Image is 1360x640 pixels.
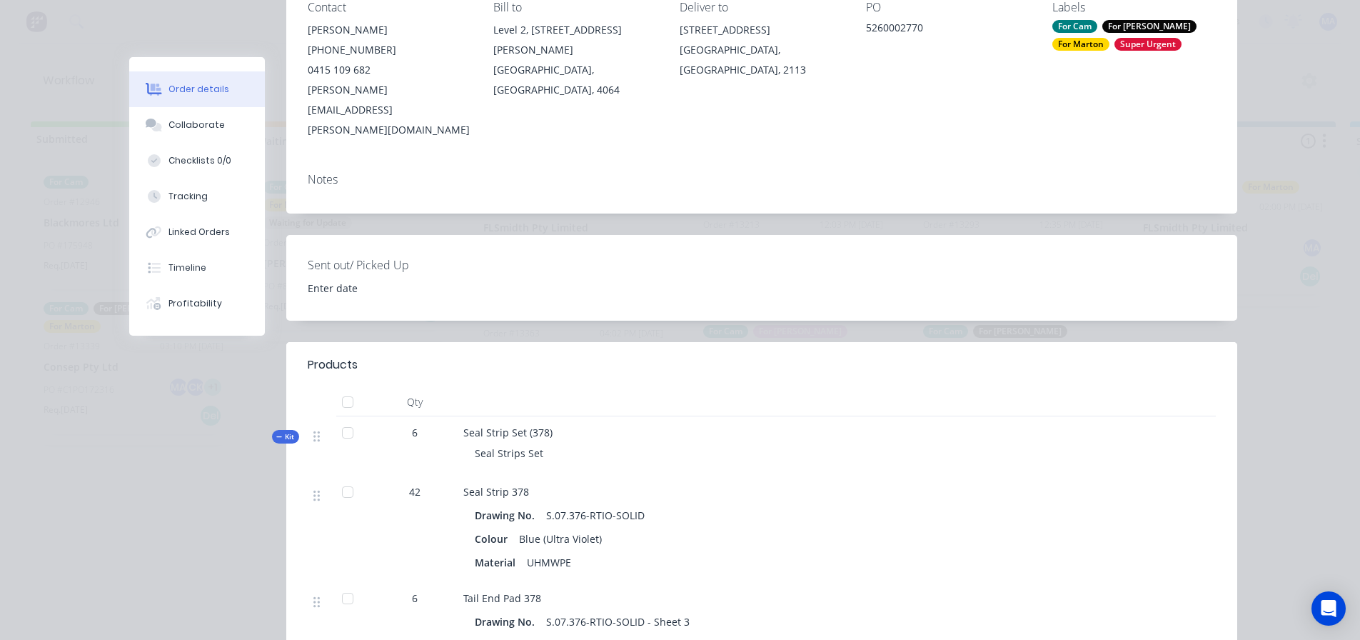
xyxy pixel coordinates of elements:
[412,591,418,606] span: 6
[129,214,265,250] button: Linked Orders
[1114,38,1182,51] div: Super Urgent
[129,250,265,286] button: Timeline
[308,173,1216,186] div: Notes
[513,529,608,549] div: Blue (Ultra Violet)
[493,20,657,60] div: Level 2, [STREET_ADDRESS][PERSON_NAME]
[308,356,358,374] div: Products
[493,20,657,100] div: Level 2, [STREET_ADDRESS][PERSON_NAME][GEOGRAPHIC_DATA], [GEOGRAPHIC_DATA], 4064
[463,426,553,439] span: Seal Strip Set (378)
[463,591,541,605] span: Tail End Pad 378
[308,256,486,274] label: Sent out/ Picked Up
[463,485,529,499] span: Seal Strip 378
[168,154,231,167] div: Checklists 0/0
[129,71,265,107] button: Order details
[475,505,540,526] div: Drawing No.
[475,446,543,460] span: Seal Strips Set
[475,529,513,549] div: Colour
[168,119,225,131] div: Collaborate
[866,1,1029,14] div: PO
[168,190,208,203] div: Tracking
[1052,1,1216,14] div: Labels
[493,60,657,100] div: [GEOGRAPHIC_DATA], [GEOGRAPHIC_DATA], 4064
[680,20,843,40] div: [STREET_ADDRESS]
[168,226,230,239] div: Linked Orders
[129,179,265,214] button: Tracking
[493,1,657,14] div: Bill to
[680,40,843,80] div: [GEOGRAPHIC_DATA], [GEOGRAPHIC_DATA], 2113
[308,20,471,40] div: [PERSON_NAME]
[308,20,471,140] div: [PERSON_NAME][PHONE_NUMBER]0415 109 682[PERSON_NAME][EMAIL_ADDRESS][PERSON_NAME][DOMAIN_NAME]
[409,484,420,499] span: 42
[129,143,265,179] button: Checklists 0/0
[168,83,229,96] div: Order details
[540,611,695,632] div: S.07.376-RTIO-SOLID - Sheet 3
[129,107,265,143] button: Collaborate
[1311,591,1346,626] div: Open Intercom Messenger
[372,388,458,416] div: Qty
[866,20,1029,40] div: 5260002770
[475,611,540,632] div: Drawing No.
[521,552,577,573] div: UHMWPE
[129,286,265,321] button: Profitability
[1102,20,1197,33] div: For [PERSON_NAME]
[1052,38,1109,51] div: For Marton
[680,1,843,14] div: Deliver to
[308,1,471,14] div: Contact
[412,425,418,440] span: 6
[276,431,295,442] span: Kit
[1052,20,1097,33] div: For Cam
[272,430,299,444] button: Kit
[298,277,475,299] input: Enter date
[475,552,521,573] div: Material
[308,60,471,80] div: 0415 109 682
[168,297,222,310] div: Profitability
[680,20,843,80] div: [STREET_ADDRESS][GEOGRAPHIC_DATA], [GEOGRAPHIC_DATA], 2113
[308,40,471,60] div: [PHONE_NUMBER]
[168,261,206,274] div: Timeline
[540,505,650,526] div: S.07.376-RTIO-SOLID
[308,80,471,140] div: [PERSON_NAME][EMAIL_ADDRESS][PERSON_NAME][DOMAIN_NAME]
